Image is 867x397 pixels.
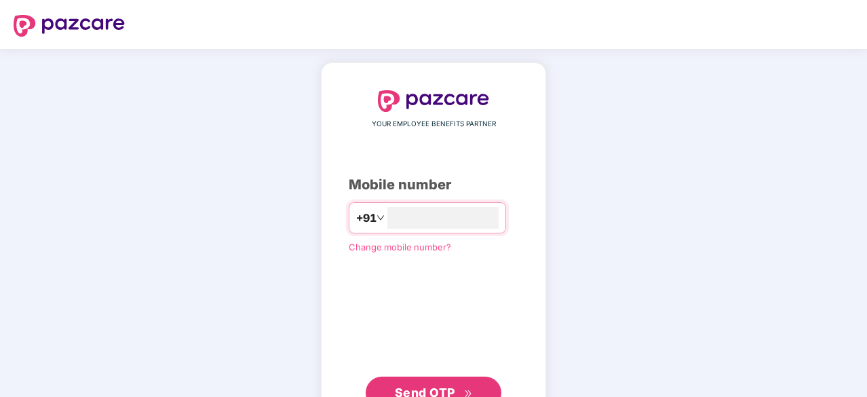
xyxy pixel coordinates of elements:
span: down [377,214,385,222]
img: logo [378,90,489,112]
img: logo [14,15,125,37]
a: Change mobile number? [349,242,451,252]
div: Mobile number [349,174,518,195]
span: +91 [356,210,377,227]
span: YOUR EMPLOYEE BENEFITS PARTNER [372,119,496,130]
